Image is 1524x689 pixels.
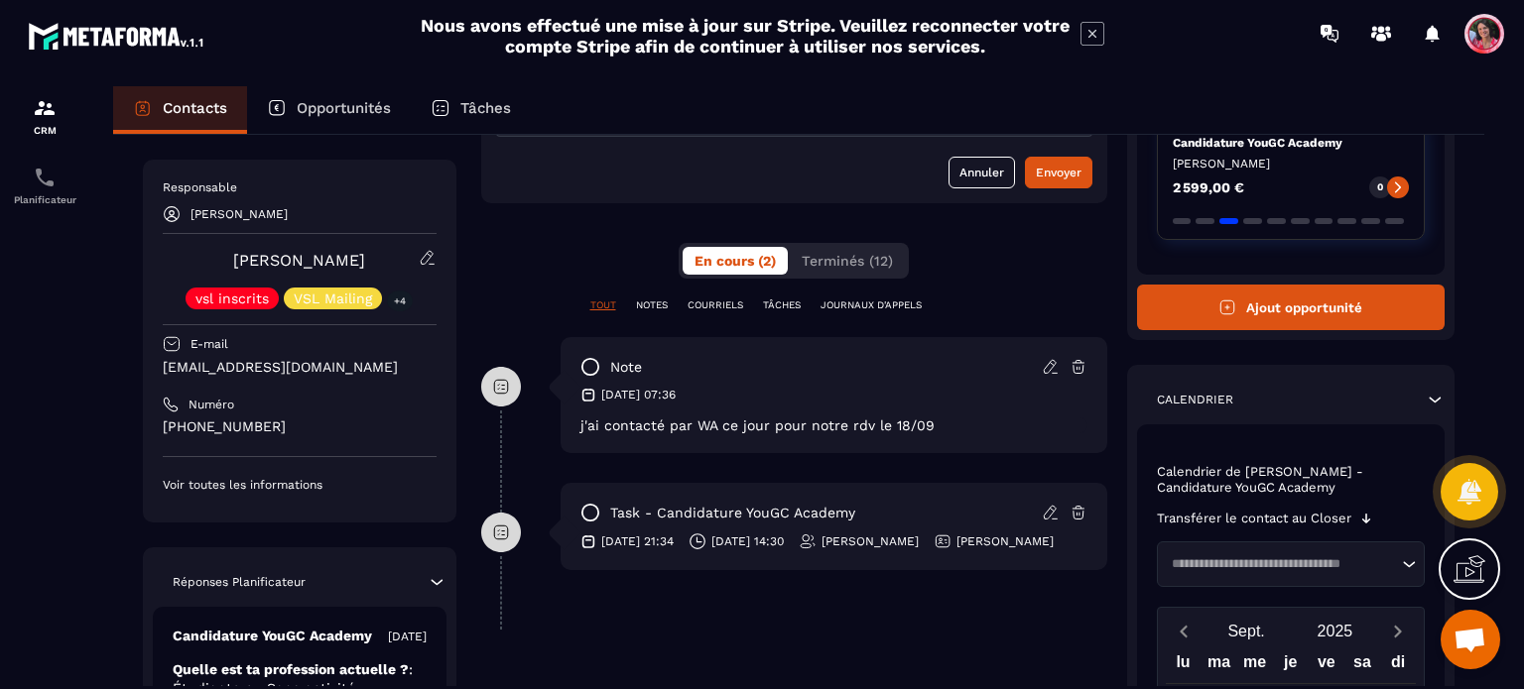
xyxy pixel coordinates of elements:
[163,477,437,493] p: Voir toutes les informations
[590,298,616,312] p: TOUT
[1202,648,1237,683] div: ma
[1273,648,1309,683] div: je
[790,247,905,275] button: Terminés (12)
[610,504,855,522] p: task - Candidature YouGC Academy
[420,15,1071,57] h2: Nous avons effectué une mise à jour sur Stripe. Veuillez reconnecter votre compte Stripe afin de ...
[580,417,1087,433] p: j'ai contacté par WA ce jour pour notre rdv le 18/09
[189,397,234,412] p: Numéro
[411,86,531,134] a: Tâches
[802,253,893,269] span: Terminés (12)
[195,291,269,305] p: vsl inscrits
[601,387,676,402] p: [DATE] 07:36
[1165,648,1201,683] div: lu
[1157,464,1426,496] p: Calendrier de [PERSON_NAME] - Candidature YouGC Academy
[173,574,306,590] p: Réponses Planificateur
[33,166,57,189] img: scheduler
[688,298,743,312] p: COURRIELS
[1344,648,1380,683] div: sa
[247,86,411,134] a: Opportunités
[711,533,784,549] p: [DATE] 14:30
[1291,614,1379,648] button: Open years overlay
[163,179,437,195] p: Responsable
[683,247,788,275] button: En cours (2)
[1157,511,1351,526] p: Transférer le contact au Closer
[610,358,642,377] p: note
[601,533,674,549] p: [DATE] 21:34
[1036,163,1081,182] div: Envoyer
[190,336,228,352] p: E-mail
[190,207,288,221] p: [PERSON_NAME]
[33,96,57,120] img: formation
[636,298,668,312] p: NOTES
[163,358,437,377] p: [EMAIL_ADDRESS][DOMAIN_NAME]
[1025,157,1092,188] button: Envoyer
[1203,614,1291,648] button: Open months overlay
[1165,554,1398,574] input: Search for option
[1166,618,1203,644] button: Previous month
[821,298,922,312] p: JOURNAUX D'APPELS
[173,627,372,645] p: Candidature YouGC Academy
[695,253,776,269] span: En cours (2)
[763,298,801,312] p: TÂCHES
[1157,541,1426,587] div: Search for option
[294,291,372,305] p: VSL Mailing
[113,86,247,134] a: Contacts
[1309,648,1344,683] div: ve
[949,157,1015,188] button: Annuler
[233,251,365,270] a: [PERSON_NAME]
[5,81,84,151] a: formationformationCRM
[1137,285,1446,330] button: Ajout opportunité
[1441,610,1500,669] div: Ouvrir le chat
[460,99,511,117] p: Tâches
[1379,618,1416,644] button: Next month
[1173,135,1410,151] p: Candidature YouGC Academy
[163,99,227,117] p: Contacts
[163,417,437,436] p: [PHONE_NUMBER]
[956,533,1054,549] p: [PERSON_NAME]
[1380,648,1416,683] div: di
[1173,156,1410,172] p: [PERSON_NAME]
[297,99,391,117] p: Opportunités
[28,18,206,54] img: logo
[1377,180,1383,194] p: 0
[1157,392,1233,407] p: Calendrier
[1237,648,1273,683] div: me
[5,125,84,136] p: CRM
[387,290,413,311] p: +4
[1173,180,1244,194] p: 2 599,00 €
[388,629,427,644] p: [DATE]
[5,194,84,205] p: Planificateur
[822,533,919,549] p: [PERSON_NAME]
[5,151,84,220] a: schedulerschedulerPlanificateur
